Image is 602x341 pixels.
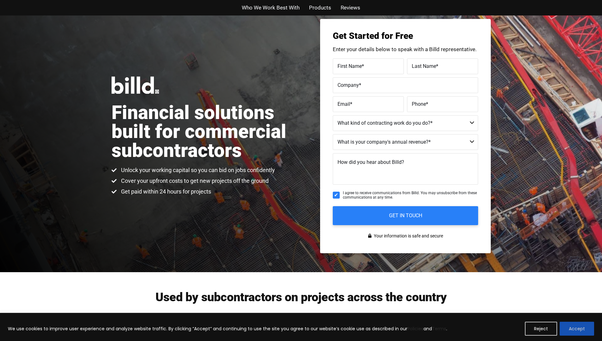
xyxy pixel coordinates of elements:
a: Who We Work Best With [242,3,300,12]
span: Company [337,82,359,88]
a: Terms [432,326,446,332]
h3: Get Started for Free [333,32,478,40]
span: Unlock your working capital so you can bid on jobs confidently [119,166,275,174]
span: I agree to receive communications from Billd. You may unsubscribe from these communications at an... [343,191,478,200]
button: Accept [560,322,594,336]
span: First Name [337,63,362,69]
span: Email [337,101,350,107]
input: GET IN TOUCH [333,206,478,225]
span: Last Name [412,63,436,69]
p: Enter your details below to speak with a Billd representative. [333,47,478,52]
h1: Financial solutions built for commercial subcontractors [112,103,301,160]
a: Products [309,3,331,12]
span: Phone [412,101,426,107]
span: How did you hear about Billd? [337,159,404,165]
button: Reject [525,322,557,336]
a: Reviews [341,3,360,12]
input: I agree to receive communications from Billd. You may unsubscribe from these communications at an... [333,192,340,199]
span: Get paid within 24 hours for projects [119,188,211,195]
p: We use cookies to improve user experience and analyze website traffic. By clicking “Accept” and c... [8,325,447,332]
a: Policies [407,326,423,332]
span: Your information is safe and secure [372,231,443,241]
h2: Used by subcontractors on projects across the country [112,291,491,303]
span: Cover your upfront costs to get new projects off the ground [119,177,269,185]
